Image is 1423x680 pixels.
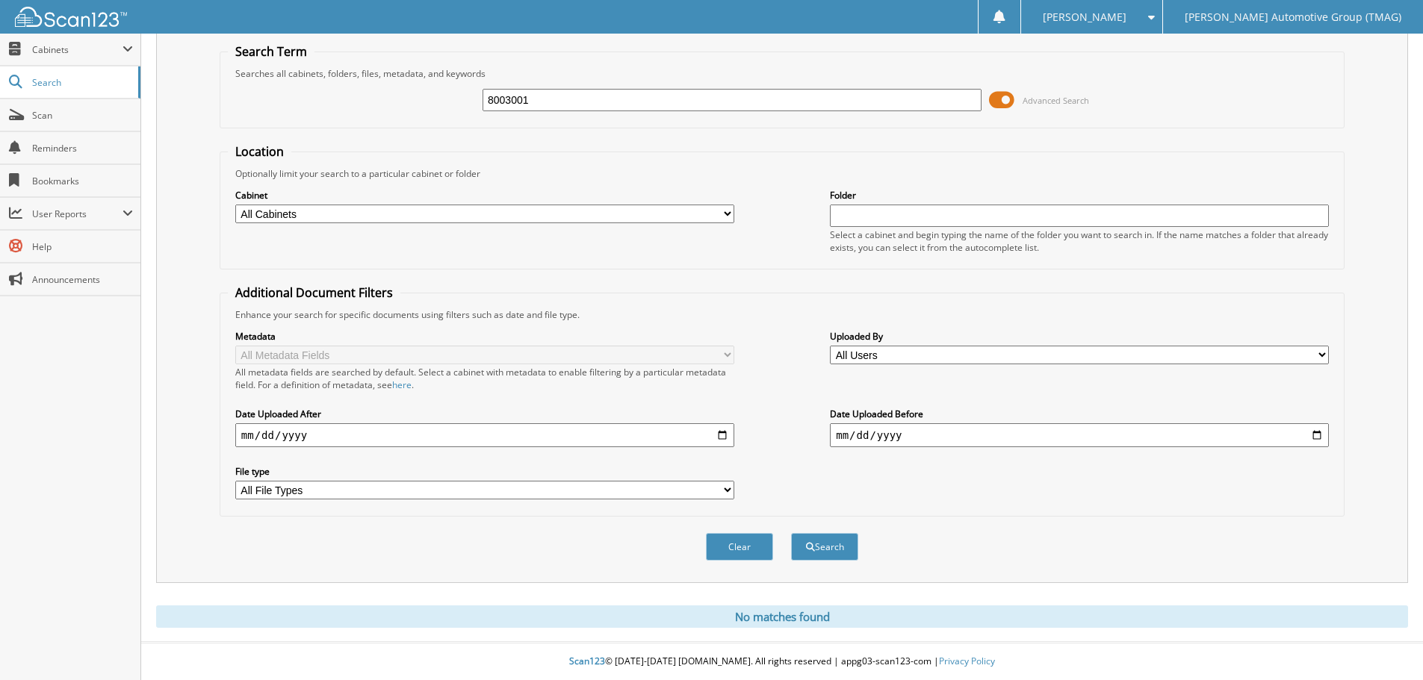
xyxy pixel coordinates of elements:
[32,109,133,122] span: Scan
[228,67,1336,80] div: Searches all cabinets, folders, files, metadata, and keywords
[1023,95,1089,106] span: Advanced Search
[235,465,734,478] label: File type
[830,189,1329,202] label: Folder
[141,643,1423,680] div: © [DATE]-[DATE] [DOMAIN_NAME]. All rights reserved | appg03-scan123-com |
[228,167,1336,180] div: Optionally limit your search to a particular cabinet or folder
[235,366,734,391] div: All metadata fields are searched by default. Select a cabinet with metadata to enable filtering b...
[32,208,123,220] span: User Reports
[32,76,131,89] span: Search
[32,142,133,155] span: Reminders
[830,423,1329,447] input: end
[32,43,123,56] span: Cabinets
[1043,13,1126,22] span: [PERSON_NAME]
[706,533,773,561] button: Clear
[235,423,734,447] input: start
[228,143,291,160] legend: Location
[235,408,734,420] label: Date Uploaded After
[392,378,412,391] a: here
[32,273,133,286] span: Announcements
[1185,13,1401,22] span: [PERSON_NAME] Automotive Group (TMAG)
[156,605,1408,628] div: No matches found
[939,655,995,667] a: Privacy Policy
[32,175,133,187] span: Bookmarks
[830,330,1329,343] label: Uploaded By
[228,43,314,60] legend: Search Term
[228,284,400,301] legend: Additional Document Filters
[791,533,858,561] button: Search
[32,240,133,253] span: Help
[830,408,1329,420] label: Date Uploaded Before
[569,655,605,667] span: Scan123
[1348,608,1423,680] iframe: Chat Widget
[235,189,734,202] label: Cabinet
[830,228,1329,254] div: Select a cabinet and begin typing the name of the folder you want to search in. If the name match...
[15,7,127,27] img: scan123-logo-white.svg
[235,330,734,343] label: Metadata
[228,308,1336,321] div: Enhance your search for specific documents using filters such as date and file type.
